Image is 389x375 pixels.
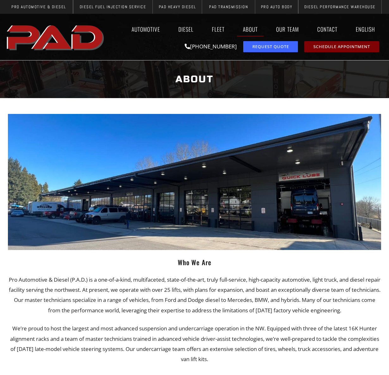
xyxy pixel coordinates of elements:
[5,20,107,54] a: pro automotive and diesel home page
[8,275,381,316] p: Pro Automotive & Diesel (P.A.D.) is a one-of-a-kind, multifaceted, state-of-the-art, truly full-s...
[311,22,343,36] a: Contact
[243,41,298,52] a: request a service or repair quote
[209,5,248,9] span: PAD Transmission
[159,5,196,9] span: PAD Heavy Diesel
[11,5,66,9] span: Pro Automotive & Diesel
[5,20,107,54] img: The image shows the word "PAD" in bold, red, uppercase letters with a slight shadow effect.
[126,22,166,36] a: Automotive
[8,323,381,364] p: We’re proud to host the largest and most advanced suspension and undercarriage operation in the N...
[304,41,379,52] a: schedule repair or service appointment
[8,256,381,268] h2: Who We Are
[8,114,381,250] img: A large automotive service center with multiple garage bays, parked vehicles, and a truck positio...
[172,22,200,36] a: Diesel
[252,45,289,49] span: Request Quote
[313,45,370,49] span: Schedule Appointment
[185,43,237,50] a: [PHONE_NUMBER]
[270,22,305,36] a: Our Team
[261,5,293,9] span: Pro Auto Body
[107,22,384,36] nav: Menu
[8,67,381,91] h1: About
[80,5,146,9] span: Diesel Fuel Injection Service
[206,22,231,36] a: Fleet
[350,22,384,36] a: English
[304,5,376,9] span: Diesel Performance Warehouse
[237,22,264,36] a: About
